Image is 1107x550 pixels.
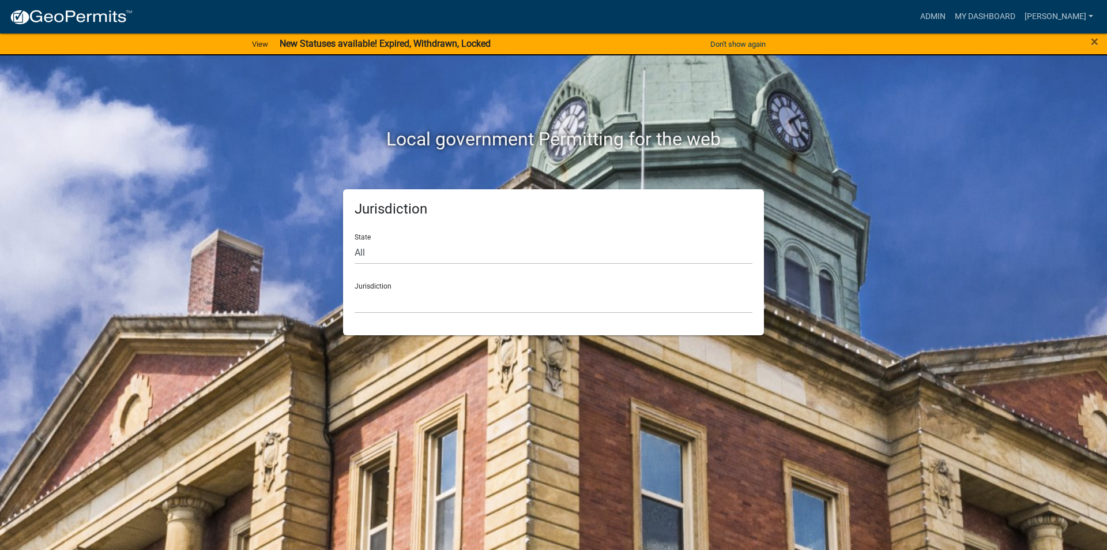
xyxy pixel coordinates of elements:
[706,35,770,54] button: Don't show again
[950,6,1020,28] a: My Dashboard
[916,6,950,28] a: Admin
[1020,6,1098,28] a: [PERSON_NAME]
[355,201,752,218] h5: Jurisdiction
[1091,33,1098,50] span: ×
[247,35,273,54] a: View
[280,38,491,49] strong: New Statuses available! Expired, Withdrawn, Locked
[1091,35,1098,48] button: Close
[234,128,873,150] h2: Local government Permitting for the web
